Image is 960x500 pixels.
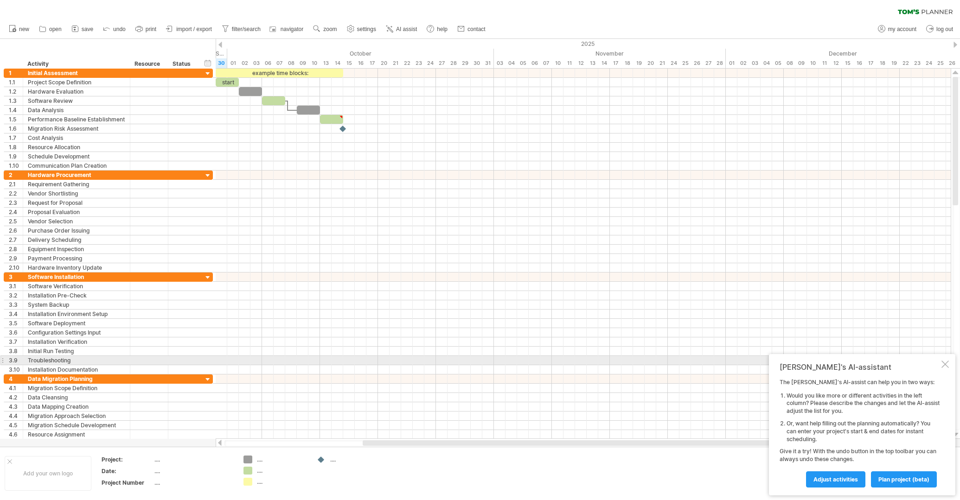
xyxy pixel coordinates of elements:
[424,23,450,35] a: help
[540,58,552,68] div: Friday, 7 November 2025
[9,161,23,170] div: 1.10
[37,23,64,35] a: open
[216,69,343,77] div: example time blocks:
[281,26,303,32] span: navigator
[401,58,413,68] div: Wednesday, 22 October 2025
[6,23,32,35] a: new
[28,347,125,355] div: Initial Run Testing
[455,23,488,35] a: contact
[448,58,459,68] div: Tuesday, 28 October 2025
[28,161,125,170] div: Communication Plan Creation
[900,58,911,68] div: Monday, 22 December 2025
[437,26,448,32] span: help
[28,180,125,189] div: Requirement Gathering
[173,59,193,69] div: Status
[517,58,529,68] div: Wednesday, 5 November 2025
[28,263,125,272] div: Hardware Inventory Update
[28,402,125,411] div: Data Mapping Creation
[911,58,923,68] div: Tuesday, 23 December 2025
[888,58,900,68] div: Friday, 19 December 2025
[633,58,645,68] div: Wednesday, 19 November 2025
[323,26,337,32] span: zoom
[320,58,332,68] div: Monday, 13 October 2025
[9,208,23,216] div: 2.4
[784,58,795,68] div: Monday, 8 December 2025
[726,58,737,68] div: Monday, 1 December 2025
[9,337,23,346] div: 3.7
[703,58,714,68] div: Thursday, 27 November 2025
[154,456,232,463] div: ....
[645,58,656,68] div: Thursday, 20 November 2025
[436,58,448,68] div: Monday, 27 October 2025
[396,26,417,32] span: AI assist
[19,26,29,32] span: new
[28,272,125,281] div: Software Installation
[842,58,853,68] div: Monday, 15 December 2025
[102,479,153,487] div: Project Number
[345,23,379,35] a: settings
[27,59,125,69] div: Activity
[355,58,366,68] div: Thursday, 16 October 2025
[28,245,125,253] div: Equipment Inspection
[28,198,125,207] div: Request for Proposal
[691,58,703,68] div: Wednesday, 26 November 2025
[28,374,125,383] div: Data Migration Planning
[467,26,486,32] span: contact
[28,282,125,291] div: Software Verification
[9,115,23,124] div: 1.5
[357,26,376,32] span: settings
[459,58,471,68] div: Wednesday, 29 October 2025
[506,58,517,68] div: Tuesday, 4 November 2025
[9,180,23,189] div: 2.1
[28,300,125,309] div: System Backup
[552,58,563,68] div: Monday, 10 November 2025
[936,26,953,32] span: log out
[308,58,320,68] div: Friday, 10 October 2025
[9,384,23,392] div: 4.1
[330,456,381,463] div: ....
[28,310,125,318] div: Installation Environment Setup
[176,26,212,32] span: import / export
[819,58,830,68] div: Thursday, 11 December 2025
[9,263,23,272] div: 2.10
[934,58,946,68] div: Thursday, 25 December 2025
[133,23,159,35] a: print
[471,58,482,68] div: Thursday, 30 October 2025
[9,411,23,420] div: 4.4
[28,384,125,392] div: Migration Scope Definition
[668,58,679,68] div: Monday, 24 November 2025
[9,124,23,133] div: 1.6
[876,23,919,35] a: my account
[761,58,772,68] div: Thursday, 4 December 2025
[888,26,916,32] span: my account
[28,171,125,179] div: Hardware Procurement
[424,58,436,68] div: Friday, 24 October 2025
[28,337,125,346] div: Installation Verification
[332,58,343,68] div: Tuesday, 14 October 2025
[378,58,390,68] div: Monday, 20 October 2025
[257,478,307,486] div: ....
[28,235,125,244] div: Delivery Scheduling
[28,143,125,152] div: Resource Allocation
[28,411,125,420] div: Migration Approach Selection
[9,143,23,152] div: 1.8
[494,49,726,58] div: November 2025
[216,58,227,68] div: Tuesday, 30 September 2025
[227,58,239,68] div: Wednesday, 1 October 2025
[563,58,575,68] div: Tuesday, 11 November 2025
[9,198,23,207] div: 2.3
[787,392,940,415] li: Would you like more or different activities in the left column? Please describe the changes and l...
[257,456,307,463] div: ....
[9,171,23,179] div: 2
[621,58,633,68] div: Tuesday, 18 November 2025
[737,58,749,68] div: Tuesday, 2 December 2025
[28,96,125,105] div: Software Review
[28,319,125,328] div: Software Deployment
[28,115,125,124] div: Performance Baseline Establishment
[795,58,807,68] div: Tuesday, 9 December 2025
[871,471,937,487] a: plan project (beta)
[598,58,610,68] div: Friday, 14 November 2025
[9,393,23,402] div: 4.2
[28,430,125,439] div: Resource Assignment
[146,26,156,32] span: print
